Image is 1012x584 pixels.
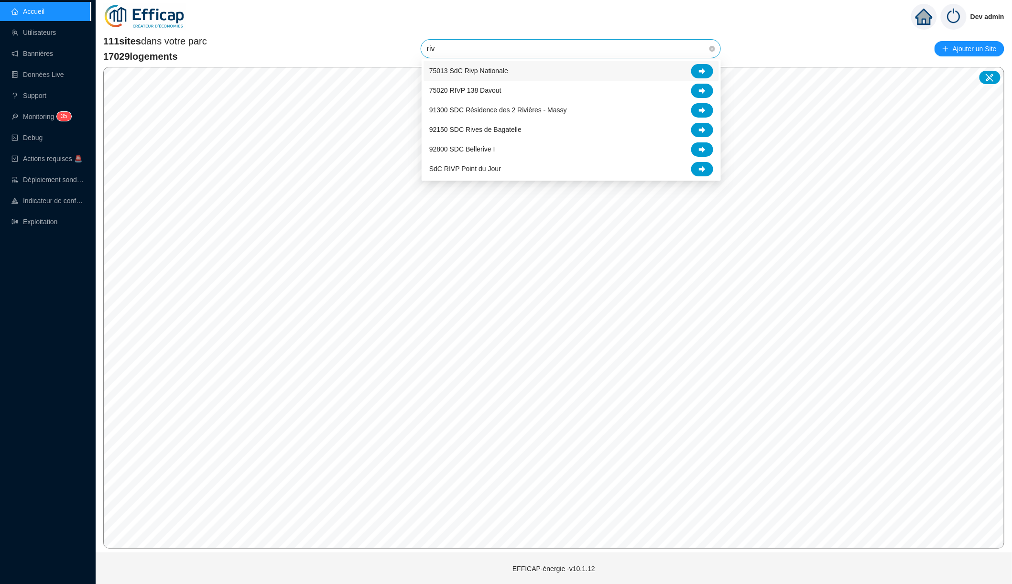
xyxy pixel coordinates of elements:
[11,50,53,57] a: notificationBannières
[57,112,71,121] sup: 35
[429,105,567,115] span: 91300 SDC Résidence des 2 Rivières - Massy
[424,100,719,120] div: 91300 SDC Résidence des 2 Rivières - Massy
[11,176,84,184] a: clusterDéploiement sondes
[429,144,495,154] span: 92800 SDC Bellerive I
[424,140,719,159] div: 92800 SDC Bellerive I
[941,4,967,30] img: power
[429,164,501,174] span: SdC RIVP Point du Jour
[429,66,508,76] span: 75013 SdC Rivp Nationale
[953,42,997,55] span: Ajouter un Site
[11,155,18,162] span: check-square
[429,125,522,135] span: 92150 SDC Rives de Bagatelle
[709,46,715,52] span: close-circle
[970,1,1004,32] span: Dev admin
[424,120,719,140] div: 92150 SDC Rives de Bagatelle
[64,113,67,119] span: 5
[942,45,949,52] span: plus
[11,8,44,15] a: homeAccueil
[103,36,141,46] span: 111 sites
[103,34,207,48] span: dans votre parc
[935,41,1004,56] button: Ajouter un Site
[915,8,933,25] span: home
[11,29,56,36] a: teamUtilisateurs
[11,134,43,141] a: codeDebug
[424,81,719,100] div: 75020 RIVP 138 Davout
[23,155,82,162] span: Actions requises 🚨
[61,113,64,119] span: 3
[512,565,595,573] span: EFFICAP-énergie - v10.1.12
[11,113,68,120] a: monitorMonitoring35
[11,92,46,99] a: questionSupport
[429,86,501,96] span: 75020 RIVP 138 Davout
[11,218,57,226] a: slidersExploitation
[424,159,719,179] div: SdC RIVP Point du Jour
[11,197,84,205] a: heat-mapIndicateur de confort
[104,67,1004,548] canvas: Map
[103,50,207,63] span: 17029 logements
[11,71,64,78] a: databaseDonnées Live
[424,61,719,81] div: 75013 SdC Rivp Nationale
